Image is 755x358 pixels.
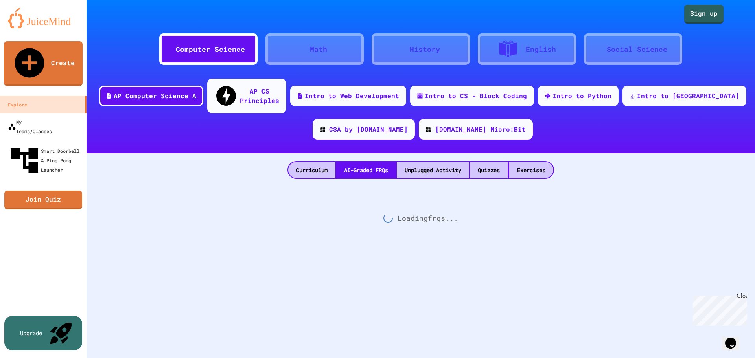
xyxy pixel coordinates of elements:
[509,162,553,178] div: Exercises
[114,91,196,101] div: AP Computer Science A
[4,41,83,86] a: Create
[684,5,724,24] a: Sign up
[8,8,79,28] img: logo-orange.svg
[470,162,508,178] div: Quizzes
[240,86,279,105] div: AP CS Principles
[3,3,54,50] div: Chat with us now!Close
[176,44,245,55] div: Computer Science
[607,44,667,55] div: Social Science
[425,91,527,101] div: Intro to CS - Block Coding
[410,44,440,55] div: History
[305,91,399,101] div: Intro to Web Development
[637,91,739,101] div: Intro to [GEOGRAPHIC_DATA]
[722,327,747,350] iframe: chat widget
[526,44,556,55] div: English
[320,127,325,132] img: CODE_logo_RGB.png
[8,117,52,136] div: My Teams/Classes
[310,44,327,55] div: Math
[4,191,82,209] a: Join Quiz
[397,162,469,178] div: Unplugged Activity
[87,179,755,257] div: Loading frq s...
[8,100,27,109] div: Explore
[690,292,747,326] iframe: chat widget
[336,162,396,178] div: AI-Graded FRQs
[329,125,408,134] div: CSA by [DOMAIN_NAME]
[426,127,431,132] img: CODE_logo_RGB.png
[552,91,611,101] div: Intro to Python
[8,144,83,177] div: Smart Doorbell & Ping Pong Launcher
[288,162,335,178] div: Curriculum
[20,329,42,337] div: Upgrade
[435,125,526,134] div: [DOMAIN_NAME] Micro:Bit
